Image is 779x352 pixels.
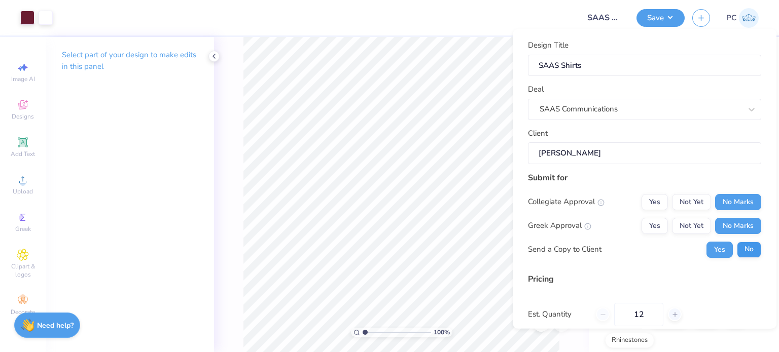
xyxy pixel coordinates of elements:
[715,217,761,233] button: No Marks
[737,241,761,257] button: No
[13,187,33,195] span: Upload
[434,328,450,337] span: 100 %
[726,8,759,28] a: PC
[528,171,761,183] div: Submit for
[706,241,733,257] button: Yes
[528,40,569,51] label: Design Title
[528,308,588,320] label: Est. Quantity
[726,12,736,24] span: PC
[528,272,761,285] div: Pricing
[528,142,761,164] input: e.g. Ethan Linker
[11,75,35,83] span: Image AI
[11,308,35,316] span: Decorate
[12,112,34,121] span: Designs
[642,217,668,233] button: Yes
[614,302,663,326] input: – –
[15,225,31,233] span: Greek
[528,127,548,139] label: Client
[636,9,685,27] button: Save
[672,193,711,210] button: Not Yet
[739,8,759,28] img: Priyanka Choudhary
[528,196,605,208] div: Collegiate Approval
[528,244,601,255] div: Send a Copy to Client
[528,84,544,95] label: Deal
[715,193,761,210] button: No Marks
[37,321,74,330] strong: Need help?
[62,49,198,72] p: Select part of your design to make edits in this panel
[528,220,591,231] div: Greek Approval
[5,262,41,279] span: Clipart & logos
[605,333,654,348] div: Rhinestones
[11,150,35,158] span: Add Text
[672,217,711,233] button: Not Yet
[579,8,629,28] input: Untitled Design
[642,193,668,210] button: Yes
